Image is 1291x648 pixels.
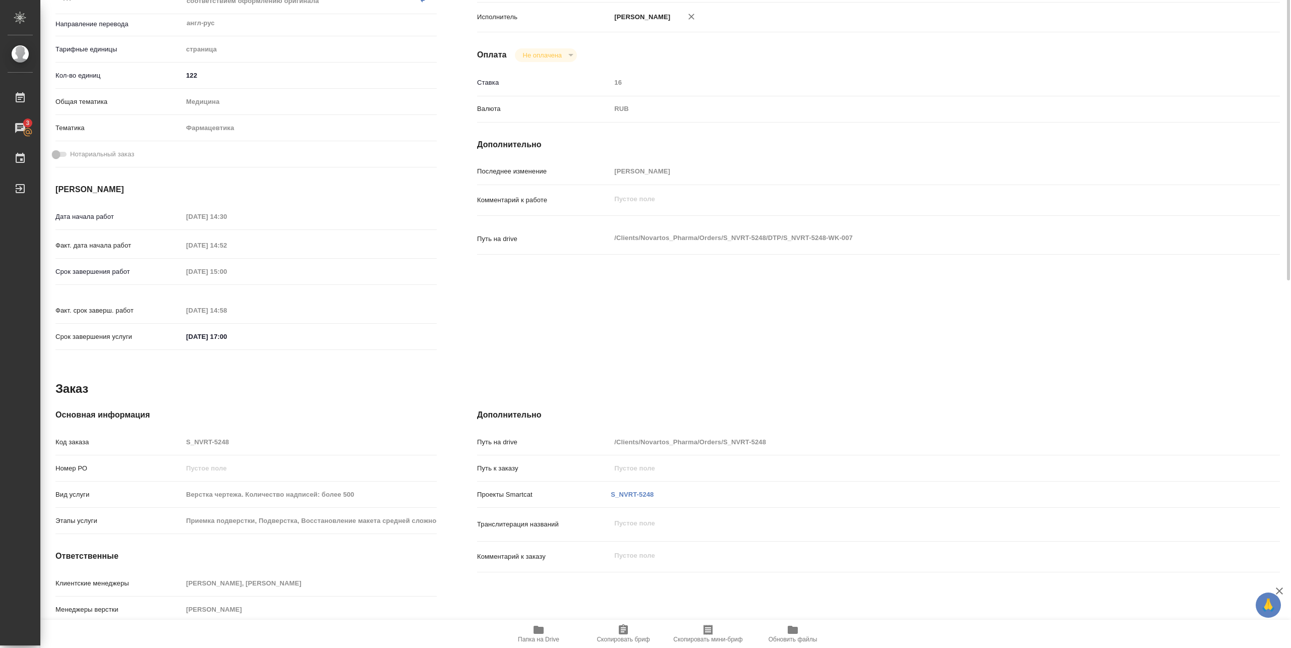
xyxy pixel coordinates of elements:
input: Пустое поле [611,435,1213,449]
input: Пустое поле [183,264,271,279]
p: Ставка [477,78,611,88]
h4: [PERSON_NAME] [55,184,437,196]
input: Пустое поле [611,461,1213,476]
span: Обновить файлы [769,636,817,643]
p: Кол-во единиц [55,71,183,81]
div: RUB [611,100,1213,117]
input: Пустое поле [183,238,271,253]
p: Проекты Smartcat [477,490,611,500]
input: Пустое поле [183,461,437,476]
span: 3 [20,118,35,128]
p: Комментарий к заказу [477,552,611,562]
p: Дата начала работ [55,212,183,222]
button: 🙏 [1256,593,1281,618]
p: Общая тематика [55,97,183,107]
input: Пустое поле [183,209,271,224]
p: Транслитерация названий [477,519,611,529]
h4: Основная информация [55,409,437,421]
h4: Дополнительно [477,409,1280,421]
p: Последнее изменение [477,166,611,176]
input: ✎ Введи что-нибудь [183,329,271,344]
span: Папка на Drive [518,636,559,643]
h4: Дополнительно [477,139,1280,151]
input: Пустое поле [183,435,437,449]
p: Клиентские менеджеры [55,578,183,588]
div: Фармацевтика [183,120,437,137]
a: 3 [3,115,38,141]
p: Менеджеры верстки [55,605,183,615]
button: Не оплачена [520,51,565,60]
p: Путь на drive [477,234,611,244]
p: Тематика [55,123,183,133]
span: Скопировать бриф [597,636,650,643]
p: Номер РО [55,463,183,474]
input: ✎ Введи что-нибудь [183,68,437,83]
input: Пустое поле [183,576,437,591]
button: Скопировать мини-бриф [666,620,750,648]
button: Удалить исполнителя [680,6,702,28]
input: Пустое поле [611,164,1213,179]
input: Пустое поле [183,303,271,318]
p: Комментарий к работе [477,195,611,205]
span: Нотариальный заказ [70,149,134,159]
p: Путь на drive [477,437,611,447]
input: Пустое поле [183,602,437,617]
p: Направление перевода [55,19,183,29]
h4: Ответственные [55,550,437,562]
p: Этапы услуги [55,516,183,526]
p: Путь к заказу [477,463,611,474]
div: страница [183,41,437,58]
p: Валюта [477,104,611,114]
h4: Оплата [477,49,507,61]
div: Медицина [183,93,437,110]
p: Вид услуги [55,490,183,500]
p: Срок завершения услуги [55,332,183,342]
p: Срок завершения работ [55,267,183,277]
p: Тарифные единицы [55,44,183,54]
span: 🙏 [1260,595,1277,616]
p: Факт. срок заверш. работ [55,306,183,316]
input: Пустое поле [611,75,1213,90]
button: Обновить файлы [750,620,835,648]
textarea: /Clients/Novartos_Pharma/Orders/S_NVRT-5248/DTP/S_NVRT-5248-WK-007 [611,229,1213,247]
p: Исполнитель [477,12,611,22]
h2: Заказ [55,381,88,397]
input: Пустое поле [183,487,437,502]
input: Пустое поле [183,513,437,528]
span: Скопировать мини-бриф [673,636,742,643]
p: Факт. дата начала работ [55,241,183,251]
button: Папка на Drive [496,620,581,648]
p: Код заказа [55,437,183,447]
p: [PERSON_NAME] [611,12,670,22]
a: S_NVRT-5248 [611,491,654,498]
button: Скопировать бриф [581,620,666,648]
div: Не оплачена [515,48,577,62]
